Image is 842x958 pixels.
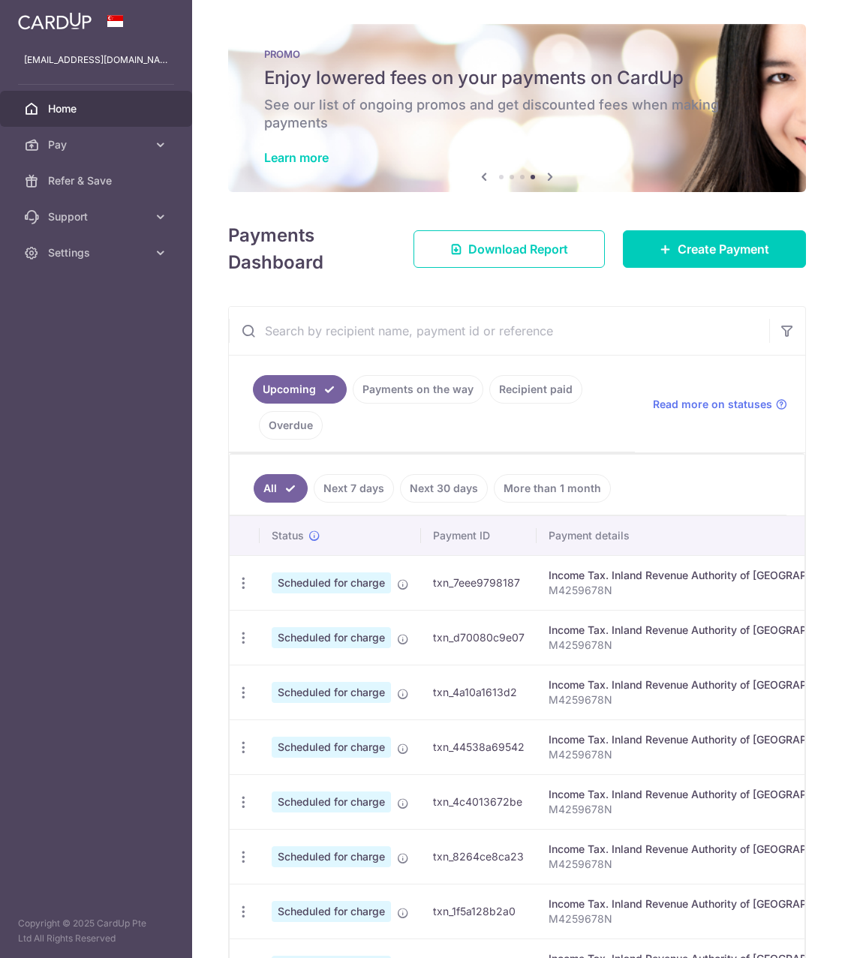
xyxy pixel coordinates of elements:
[228,222,386,276] h4: Payments Dashboard
[489,375,582,404] a: Recipient paid
[272,901,391,922] span: Scheduled for charge
[421,719,537,774] td: txn_44538a69542
[421,516,537,555] th: Payment ID
[18,12,92,30] img: CardUp
[353,375,483,404] a: Payments on the way
[421,610,537,665] td: txn_d70080c9e07
[228,24,806,192] img: Latest Promos banner
[229,307,769,355] input: Search by recipient name, payment id or reference
[421,884,537,938] td: txn_1f5a128b2a0
[253,375,347,404] a: Upcoming
[272,791,391,812] span: Scheduled for charge
[254,474,308,503] a: All
[264,150,329,165] a: Learn more
[264,48,770,60] p: PROMO
[413,230,605,268] a: Download Report
[264,66,770,90] h5: Enjoy lowered fees on your payments on CardUp
[314,474,394,503] a: Next 7 days
[48,137,147,152] span: Pay
[421,555,537,610] td: txn_7eee9798187
[400,474,488,503] a: Next 30 days
[272,846,391,867] span: Scheduled for charge
[272,627,391,648] span: Scheduled for charge
[272,737,391,758] span: Scheduled for charge
[24,53,168,68] p: [EMAIL_ADDRESS][DOMAIN_NAME]
[264,96,770,132] h6: See our list of ongoing promos and get discounted fees when making payments
[48,173,147,188] span: Refer & Save
[746,913,827,950] iframe: Opens a widget where you can find more information
[48,245,147,260] span: Settings
[272,528,304,543] span: Status
[259,411,323,440] a: Overdue
[272,682,391,703] span: Scheduled for charge
[678,240,769,258] span: Create Payment
[48,209,147,224] span: Support
[494,474,611,503] a: More than 1 month
[653,397,787,412] a: Read more on statuses
[272,572,391,593] span: Scheduled for charge
[623,230,806,268] a: Create Payment
[653,397,772,412] span: Read more on statuses
[468,240,568,258] span: Download Report
[48,101,147,116] span: Home
[421,665,537,719] td: txn_4a10a1613d2
[421,829,537,884] td: txn_8264ce8ca23
[421,774,537,829] td: txn_4c4013672be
